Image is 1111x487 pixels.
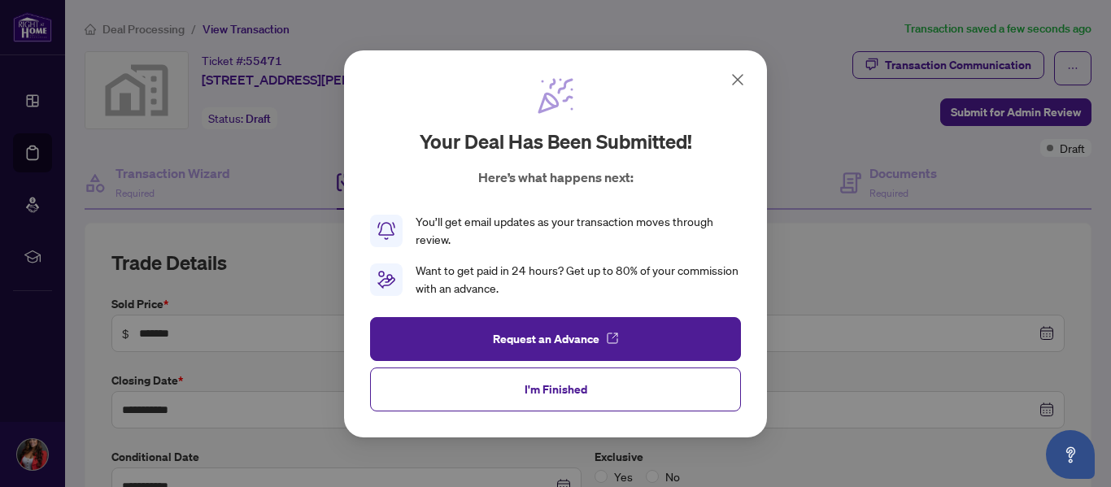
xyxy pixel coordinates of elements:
[370,316,741,360] button: Request an Advance
[416,213,741,249] div: You’ll get email updates as your transaction moves through review.
[525,376,587,402] span: I'm Finished
[370,367,741,411] button: I'm Finished
[493,325,599,351] span: Request an Advance
[478,167,634,187] p: Here’s what happens next:
[420,128,692,154] h2: Your deal has been submitted!
[416,262,741,298] div: Want to get paid in 24 hours? Get up to 80% of your commission with an advance.
[1046,430,1095,479] button: Open asap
